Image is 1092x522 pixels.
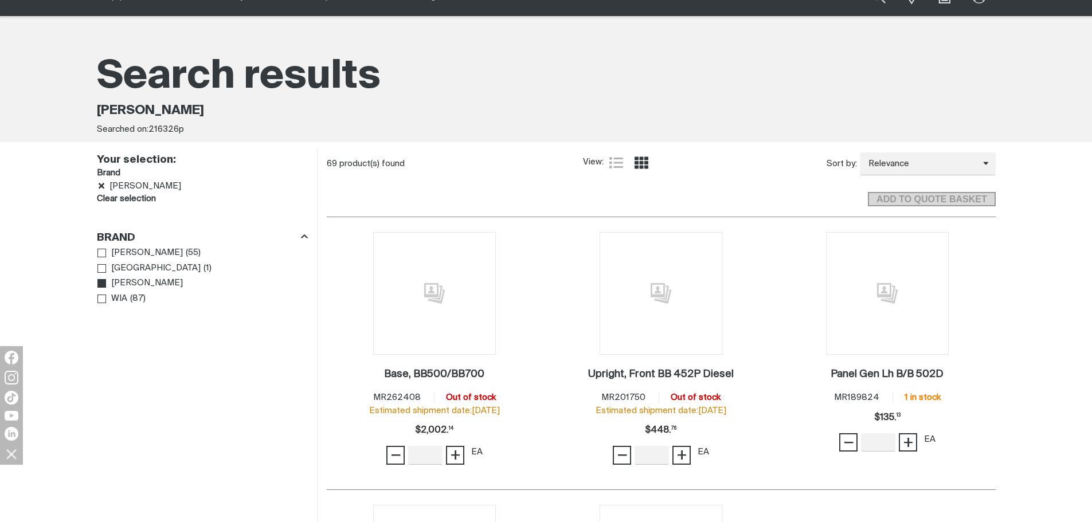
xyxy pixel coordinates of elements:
[617,445,628,465] span: −
[596,406,726,415] span: Estimated shipment date: [DATE]
[97,245,183,261] a: [PERSON_NAME]
[826,232,949,355] img: No image for this product
[600,232,722,355] img: No image for this product
[97,179,308,193] li: Miller
[384,369,484,379] h2: Base, BB500/BB700
[450,445,461,465] span: +
[384,368,484,381] a: Base, BB500/BB700
[860,158,983,171] span: Relevance
[97,291,128,307] a: WIA
[130,292,146,305] span: ( 87 )
[843,433,854,452] span: −
[97,167,308,180] h3: Brand
[449,426,453,431] sup: 14
[97,123,996,136] div: Searched on:
[588,368,734,381] a: Upright, Front BB 452P Diesel
[97,182,106,190] a: Remove Miller
[868,192,995,207] button: Add selected products to the shopping cart
[97,52,996,119] h1: Search results
[834,393,879,402] span: MR189824
[869,192,994,207] span: ADD TO QUOTE BASKET
[588,369,734,379] h2: Upright, Front BB 452P Diesel
[148,125,184,134] span: 216326p
[827,158,857,171] span: Sort by:
[111,292,127,305] span: WIA
[905,393,941,402] span: 1 in stock
[373,393,421,402] span: MR262408
[601,393,645,402] span: MR201750
[5,391,18,405] img: TikTok
[874,406,901,429] div: Price
[97,230,308,245] div: Brand
[373,232,496,355] img: No image for this product
[97,193,156,206] a: Clear filters selection
[415,419,453,442] div: Price
[97,261,201,276] a: [GEOGRAPHIC_DATA]
[327,179,996,210] section: Add to cart control
[5,427,18,441] img: LinkedIn
[97,245,307,306] ul: Brand
[327,158,583,170] div: 69
[111,262,201,275] span: [GEOGRAPHIC_DATA]
[97,103,996,119] span: [PERSON_NAME]
[97,154,303,167] h2: Your selection:
[471,446,483,459] div: EA
[369,406,500,415] span: Estimated shipment date: [DATE]
[5,411,18,421] img: YouTube
[671,393,721,402] span: Out of stock
[111,277,183,290] span: [PERSON_NAME]
[645,419,676,442] span: $448.
[645,419,676,442] div: Price
[897,413,901,418] sup: 13
[415,419,453,442] span: $2,002.
[5,371,18,384] img: Instagram
[390,445,401,465] span: −
[97,149,308,307] aside: Filters
[111,246,183,260] span: [PERSON_NAME]
[874,406,901,429] span: $135.
[583,156,604,169] span: View:
[831,368,944,381] a: Panel Gen Lh B/B 502D
[903,433,914,452] span: +
[339,159,405,168] span: product(s) found
[831,369,944,379] h2: Panel Gen Lh B/B 502D
[698,446,709,459] div: EA
[5,351,18,364] img: Facebook
[109,180,181,192] span: Miller
[609,156,623,170] a: List view
[203,262,212,275] span: ( 1 )
[676,445,687,465] span: +
[97,231,135,245] h3: Brand
[186,246,201,260] span: ( 55 )
[327,149,996,178] section: Product list controls
[671,426,676,431] sup: 76
[446,393,496,402] span: Out of stock
[97,276,183,291] a: [PERSON_NAME]
[2,444,21,464] img: hide socials
[924,433,936,446] div: EA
